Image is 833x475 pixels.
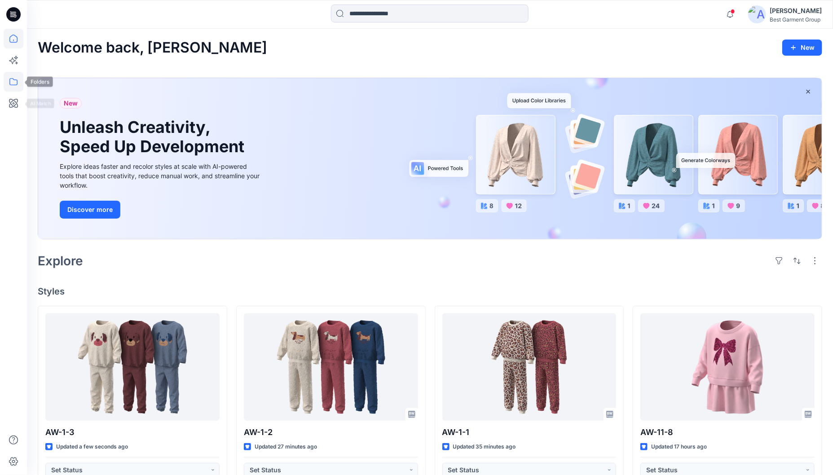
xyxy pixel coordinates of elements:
a: AW-1-2 [244,313,418,421]
a: AW-1-3 [45,313,220,421]
span: New [64,98,78,109]
h1: Unleash Creativity, Speed Up Development [60,118,248,156]
div: Explore ideas faster and recolor styles at scale with AI-powered tools that boost creativity, red... [60,162,262,190]
div: Best Garment Group [770,16,822,23]
p: AW-1-1 [442,426,617,439]
p: Updated a few seconds ago [56,442,128,452]
h2: Explore [38,254,83,268]
img: avatar [748,5,766,23]
h2: Welcome back, [PERSON_NAME] [38,40,267,56]
a: AW-11-8 [640,313,815,421]
p: Updated 27 minutes ago [255,442,317,452]
p: Updated 35 minutes ago [453,442,516,452]
h4: Styles [38,286,822,297]
button: Discover more [60,201,120,219]
a: Discover more [60,201,262,219]
button: New [782,40,822,56]
div: [PERSON_NAME] [770,5,822,16]
p: AW-1-2 [244,426,418,439]
a: AW-1-1 [442,313,617,421]
p: AW-1-3 [45,426,220,439]
p: Updated 17 hours ago [651,442,707,452]
p: AW-11-8 [640,426,815,439]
